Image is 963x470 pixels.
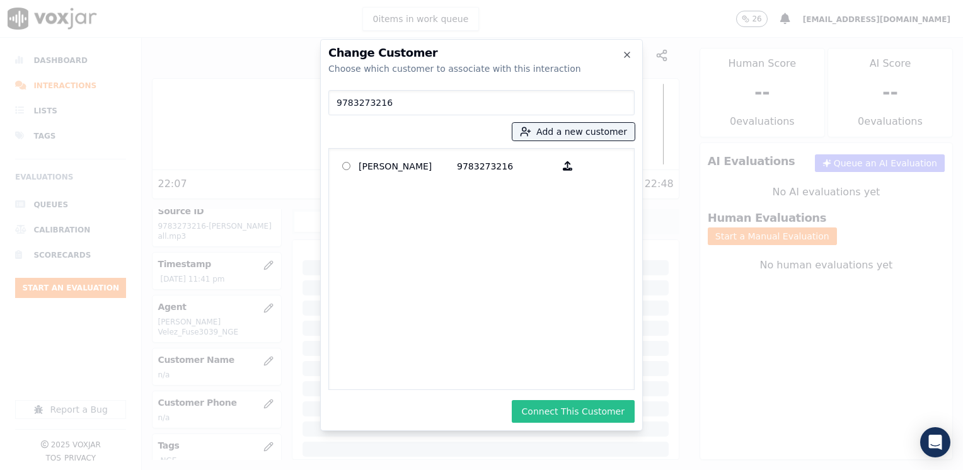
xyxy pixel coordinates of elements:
[512,123,635,140] button: Add a new customer
[512,400,635,423] button: Connect This Customer
[328,90,635,115] input: Search Customers
[555,156,580,176] button: [PERSON_NAME] 9783273216
[328,62,635,75] div: Choose which customer to associate with this interaction
[359,156,457,176] p: [PERSON_NAME]
[457,156,555,176] p: 9783273216
[328,47,635,59] h2: Change Customer
[342,162,350,170] input: [PERSON_NAME] 9783273216
[920,427,950,457] div: Open Intercom Messenger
